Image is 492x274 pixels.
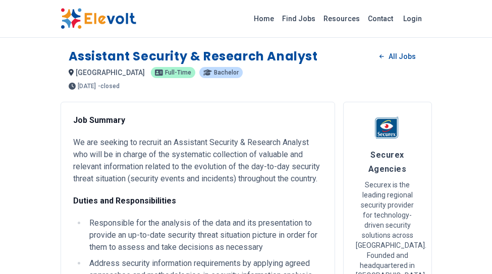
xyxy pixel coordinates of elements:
[73,136,322,185] p: We are seeking to recruit an Assistant Security & Research Analyst who will be in charge of the s...
[61,8,136,29] img: Elevolt
[319,11,364,27] a: Resources
[78,83,96,89] span: [DATE]
[368,150,407,174] span: Securex Agencies
[73,115,125,125] strong: Job Summary
[69,48,318,64] h1: Assistant Security & Research Analyst
[98,83,120,89] p: - closed
[371,49,423,64] a: All Jobs
[442,226,492,274] iframe: Chat Widget
[364,11,397,27] a: Contact
[250,11,278,27] a: Home
[278,11,319,27] a: Find Jobs
[165,70,191,76] span: Full-time
[397,9,428,29] a: Login
[86,217,322,253] li: Responsible for the analysis of the data and its presentation to provide an up-to-date security t...
[375,114,400,140] img: Securex Agencies
[73,196,176,205] strong: Duties and Responsibilities
[76,68,145,77] span: [GEOGRAPHIC_DATA]
[214,70,239,76] span: Bachelor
